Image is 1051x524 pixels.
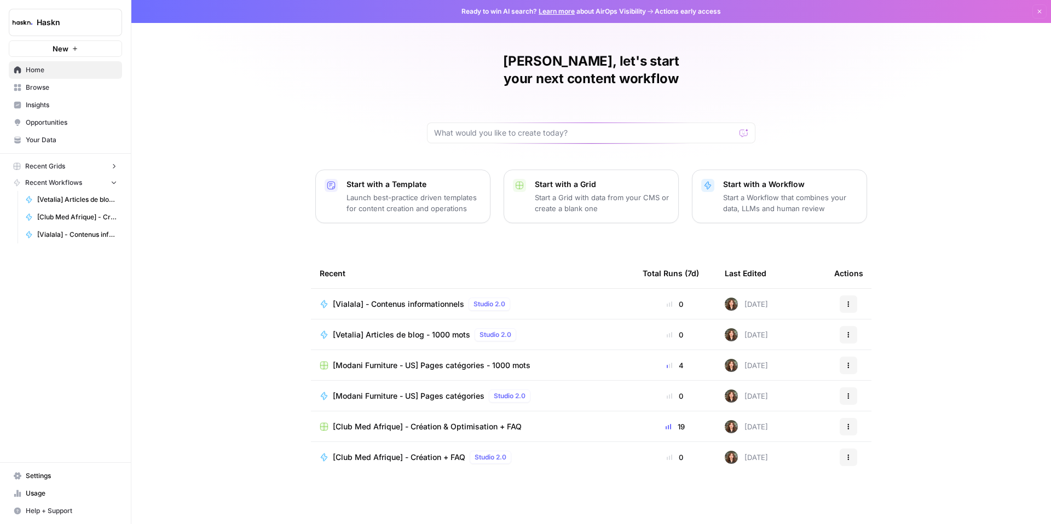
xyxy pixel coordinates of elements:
[26,471,117,481] span: Settings
[315,170,490,223] button: Start with a TemplateLaunch best-practice driven templates for content creation and operations
[37,17,103,28] span: Haskn
[9,61,122,79] a: Home
[539,7,575,15] a: Learn more
[320,451,625,464] a: [Club Med Afrique] - Création + FAQStudio 2.0
[643,299,707,310] div: 0
[494,391,525,401] span: Studio 2.0
[9,79,122,96] a: Browse
[9,114,122,131] a: Opportunities
[9,40,122,57] button: New
[320,298,625,311] a: [Vialala] - Contenus informationnelsStudio 2.0
[320,360,625,371] a: [Modani Furniture - US] Pages catégories - 1000 mots
[37,212,117,222] span: [Club Med Afrique] - Création + FAQ
[20,208,122,226] a: [Club Med Afrique] - Création + FAQ
[9,158,122,174] button: Recent Grids
[655,7,721,16] span: Actions early access
[725,359,768,372] div: [DATE]
[9,9,122,36] button: Workspace: Haskn
[725,420,768,433] div: [DATE]
[692,170,867,223] button: Start with a WorkflowStart a Workflow that combines your data, LLMs and human review
[725,420,738,433] img: wbc4lf7e8no3nva14b2bd9f41fnh
[643,360,707,371] div: 4
[37,230,117,240] span: [Vialala] - Contenus informationnels
[475,452,506,462] span: Studio 2.0
[535,192,669,214] p: Start a Grid with data from your CMS or create a blank one
[320,389,625,403] a: [Modani Furniture - US] Pages catégoriesStudio 2.0
[535,179,669,190] p: Start with a Grid
[26,135,117,145] span: Your Data
[20,191,122,208] a: [Vetalia] Articles de blog - 1000 mots
[725,298,738,311] img: wbc4lf7e8no3nva14b2bd9f41fnh
[427,53,755,88] h1: [PERSON_NAME], let's start your next content workflow
[20,226,122,243] a: [Vialala] - Contenus informationnels
[333,329,470,340] span: [Vetalia] Articles de blog - 1000 mots
[461,7,646,16] span: Ready to win AI search? about AirOps Visibility
[320,328,625,341] a: [Vetalia] Articles de blog - 1000 motsStudio 2.0
[9,502,122,520] button: Help + Support
[26,506,117,516] span: Help + Support
[9,174,122,191] button: Recent Workflows
[725,328,768,341] div: [DATE]
[9,131,122,149] a: Your Data
[9,467,122,485] a: Settings
[725,258,766,288] div: Last Edited
[723,192,858,214] p: Start a Workflow that combines your data, LLMs and human review
[53,43,68,54] span: New
[26,100,117,110] span: Insights
[37,195,117,205] span: [Vetalia] Articles de blog - 1000 mots
[434,127,735,138] input: What would you like to create today?
[834,258,863,288] div: Actions
[725,451,738,464] img: wbc4lf7e8no3nva14b2bd9f41fnh
[26,118,117,127] span: Opportunities
[725,389,738,403] img: wbc4lf7e8no3nva14b2bd9f41fnh
[643,329,707,340] div: 0
[9,485,122,502] a: Usage
[725,328,738,341] img: wbc4lf7e8no3nva14b2bd9f41fnh
[725,451,768,464] div: [DATE]
[25,178,82,188] span: Recent Workflows
[333,391,484,401] span: [Modani Furniture - US] Pages catégories
[25,161,65,171] span: Recent Grids
[347,192,481,214] p: Launch best-practice driven templates for content creation and operations
[13,13,32,32] img: Haskn Logo
[643,421,707,432] div: 19
[26,83,117,92] span: Browse
[725,389,768,403] div: [DATE]
[504,170,679,223] button: Start with a GridStart a Grid with data from your CMS or create a blank one
[725,298,768,311] div: [DATE]
[643,391,707,401] div: 0
[643,452,707,463] div: 0
[347,179,481,190] p: Start with a Template
[333,299,464,310] span: [Vialala] - Contenus informationnels
[333,421,522,432] span: [Club Med Afrique] - Création & Optimisation + FAQ
[26,488,117,498] span: Usage
[333,452,465,463] span: [Club Med Afrique] - Création + FAQ
[26,65,117,75] span: Home
[480,330,511,340] span: Studio 2.0
[333,360,530,371] span: [Modani Furniture - US] Pages catégories - 1000 mots
[320,421,625,432] a: [Club Med Afrique] - Création & Optimisation + FAQ
[643,258,699,288] div: Total Runs (7d)
[473,299,505,309] span: Studio 2.0
[723,179,858,190] p: Start with a Workflow
[9,96,122,114] a: Insights
[725,359,738,372] img: wbc4lf7e8no3nva14b2bd9f41fnh
[320,258,625,288] div: Recent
